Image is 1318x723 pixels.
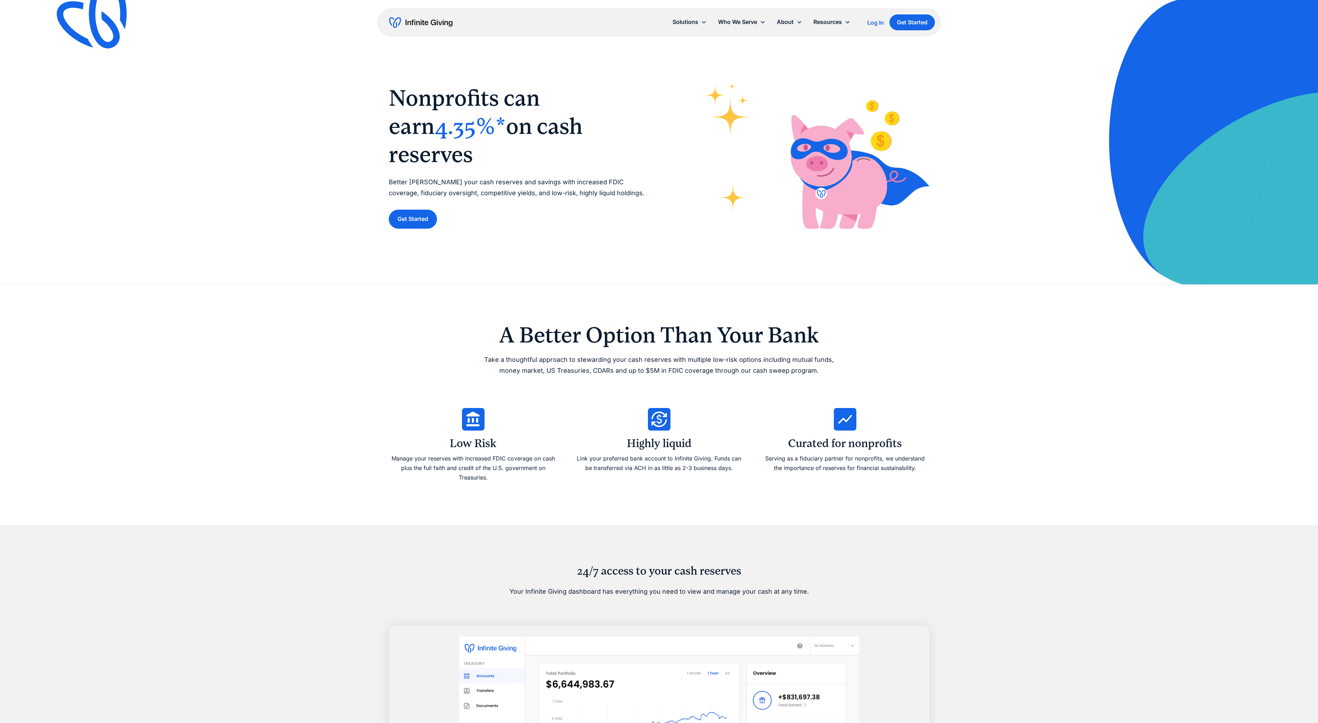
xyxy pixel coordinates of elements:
[479,564,839,578] h2: 24/7 access to your cash reserves
[673,17,698,27] div: Solutions
[788,436,902,451] h3: Curated for nonprofits
[667,14,712,30] div: Solutions
[435,113,506,139] span: 4.35%*
[389,17,452,28] a: home
[627,436,692,451] h3: Highly liquid
[389,210,437,228] a: Get Started
[718,17,757,27] div: Who We Serve
[867,20,884,25] div: Log In
[389,177,645,198] p: Better [PERSON_NAME] your cash reserves and savings with increased FDIC coverage, fiduciary overs...
[712,14,771,30] div: Who We Serve
[761,454,930,473] div: Serving as a fiduciary partner for nonprofits, we understand the importance of reserves for finan...
[889,14,935,30] a: Get Started
[867,18,884,27] a: Log In
[771,14,808,30] div: About
[389,85,540,139] span: Nonprofits can earn
[479,586,839,597] p: Your Infinite Giving dashboard has everything you need to view and manage your cash at any time.
[808,14,856,30] div: Resources
[479,324,839,346] h2: A Better Option Than Your Bank
[479,354,839,376] p: Take a thoughtful approach to stewarding your cash reserves with multiple low-risk options includ...
[389,454,558,483] div: Manage your reserves with increased FDIC coverage on cash plus the full faith and credit of the U...
[450,436,496,451] h3: Low Risk
[389,84,645,168] h1: ‍ ‍
[777,17,794,27] div: About
[813,17,842,27] div: Resources
[575,454,744,473] div: Link your preferred bank account to Infinite Giving. Funds can be transferred via ACH in as littl...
